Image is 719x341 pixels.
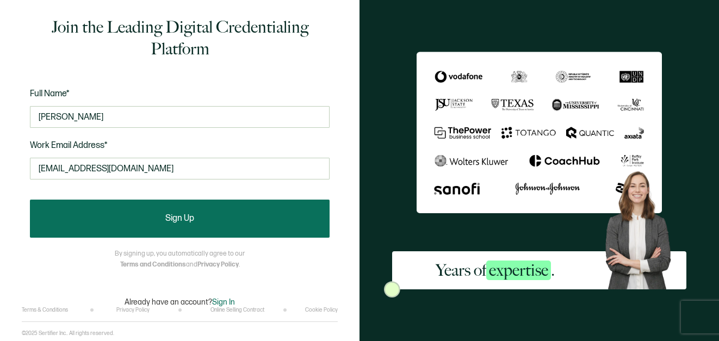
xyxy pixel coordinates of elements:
[116,307,150,313] a: Privacy Policy
[598,165,686,289] img: Sertifier Signup - Years of <span class="strong-h">expertise</span>. Hero
[210,307,264,313] a: Online Selling Contract
[417,52,662,213] img: Sertifier Signup - Years of <span class="strong-h">expertise</span>.
[30,16,330,60] h1: Join the Leading Digital Credentialing Platform
[384,281,400,297] img: Sertifier Signup
[165,214,194,223] span: Sign Up
[212,297,235,307] span: Sign In
[22,330,114,337] p: ©2025 Sertifier Inc.. All rights reserved.
[436,259,555,281] h2: Years of .
[197,261,239,269] a: Privacy Policy
[125,297,235,307] p: Already have an account?
[30,89,70,99] span: Full Name*
[30,140,108,151] span: Work Email Address*
[305,307,338,313] a: Cookie Policy
[30,200,330,238] button: Sign Up
[120,261,186,269] a: Terms and Conditions
[115,249,245,270] p: By signing up, you automatically agree to our and .
[30,158,330,179] input: Enter your work email address
[486,261,551,280] span: expertise
[22,307,68,313] a: Terms & Conditions
[30,106,330,128] input: Jane Doe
